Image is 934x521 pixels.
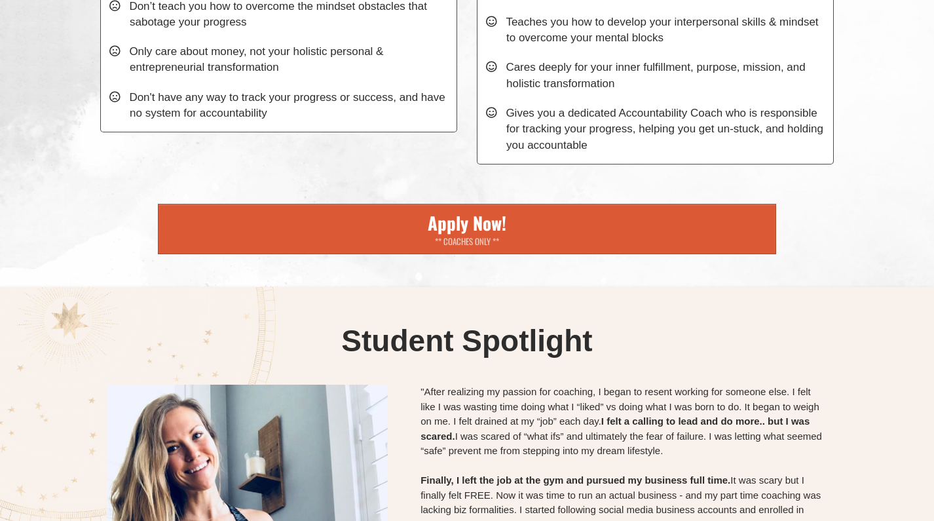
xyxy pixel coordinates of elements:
[420,415,810,442] b: I felt a calling to lead and do more.. but I was scared.
[421,210,513,236] span: Apply Now!
[107,44,450,80] li: ​Only care about money, not your holistic personal & entrepreneurial transformation
[484,60,827,96] li: ​Cares deeply for your inner fulfillment, purpose, mission, and holistic transformation
[341,324,592,358] b: Student Spotlight
[484,14,827,50] li: ​Teaches you how to develop your interpersonal skills & mindset to overcome your mental blocks
[420,385,827,459] div: "After realizing my passion for coaching, I began to resent working for someone else. I felt like...
[484,106,827,157] li: ​Gives you a dedicated Accountability Coach who is responsible for tracking your progress, helpin...
[420,474,730,486] b: Finally, I left the job at the gym and pursued my business full time.
[107,90,450,126] li: ​Don't have any way to track your progress or success, and have no system for accountability
[158,204,777,254] a: Apply Now! ** COACHES ONLY **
